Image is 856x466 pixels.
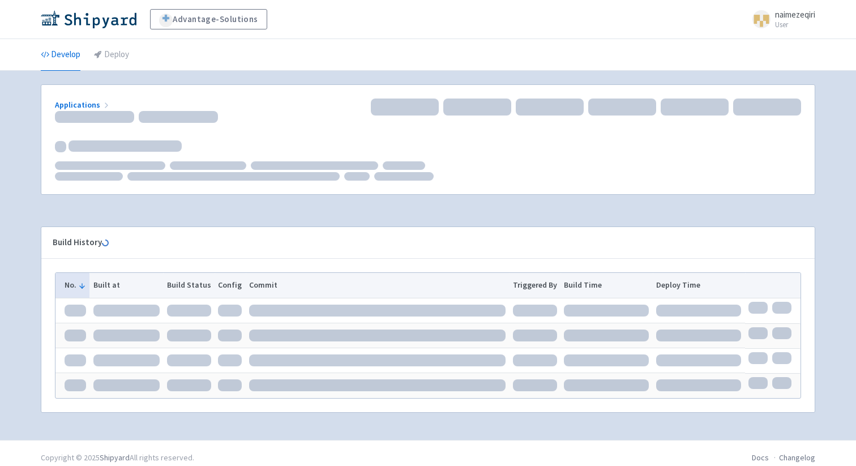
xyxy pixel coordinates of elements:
div: Copyright © 2025 All rights reserved. [41,452,194,464]
a: Deploy [94,39,129,71]
th: Config [215,273,246,298]
img: Shipyard logo [41,10,136,28]
a: naimezeqiri User [746,10,815,28]
button: No. [65,279,86,291]
small: User [775,21,815,28]
th: Triggered By [509,273,560,298]
th: Commit [246,273,510,298]
th: Built at [89,273,163,298]
th: Deploy Time [653,273,745,298]
a: Advantage-Solutions [150,9,267,29]
th: Build Time [560,273,653,298]
a: Shipyard [100,452,130,463]
a: Docs [752,452,769,463]
a: Changelog [779,452,815,463]
div: Build History [53,236,785,249]
a: Develop [41,39,80,71]
a: Applications [55,100,111,110]
span: naimezeqiri [775,9,815,20]
th: Build Status [163,273,215,298]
